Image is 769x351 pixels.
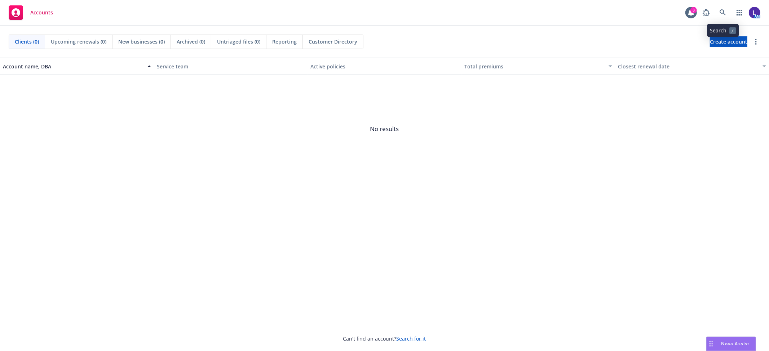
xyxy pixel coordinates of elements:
div: Account name, DBA [3,63,143,70]
div: Service team [157,63,305,70]
span: Nova Assist [721,341,750,347]
div: Active policies [310,63,459,70]
div: Closest renewal date [618,63,758,70]
span: Create account [710,35,747,49]
span: Customer Directory [309,38,357,45]
a: Search [716,5,730,20]
a: Switch app [732,5,747,20]
span: Archived (0) [177,38,205,45]
button: Closest renewal date [615,58,769,75]
div: Drag to move [707,337,716,351]
a: more [752,37,760,46]
button: Nova Assist [706,337,756,351]
button: Active policies [308,58,461,75]
span: Reporting [272,38,297,45]
img: photo [749,7,760,18]
a: Accounts [6,3,56,23]
span: New businesses (0) [118,38,165,45]
a: Search for it [397,335,426,342]
a: Create account [710,36,747,47]
span: Clients (0) [15,38,39,45]
span: Accounts [30,10,53,15]
button: Total premiums [461,58,615,75]
button: Service team [154,58,308,75]
div: Total premiums [464,63,605,70]
span: Untriaged files (0) [217,38,260,45]
a: Report a Bug [699,5,713,20]
span: Can't find an account? [343,335,426,342]
div: 3 [690,7,697,13]
span: Upcoming renewals (0) [51,38,106,45]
